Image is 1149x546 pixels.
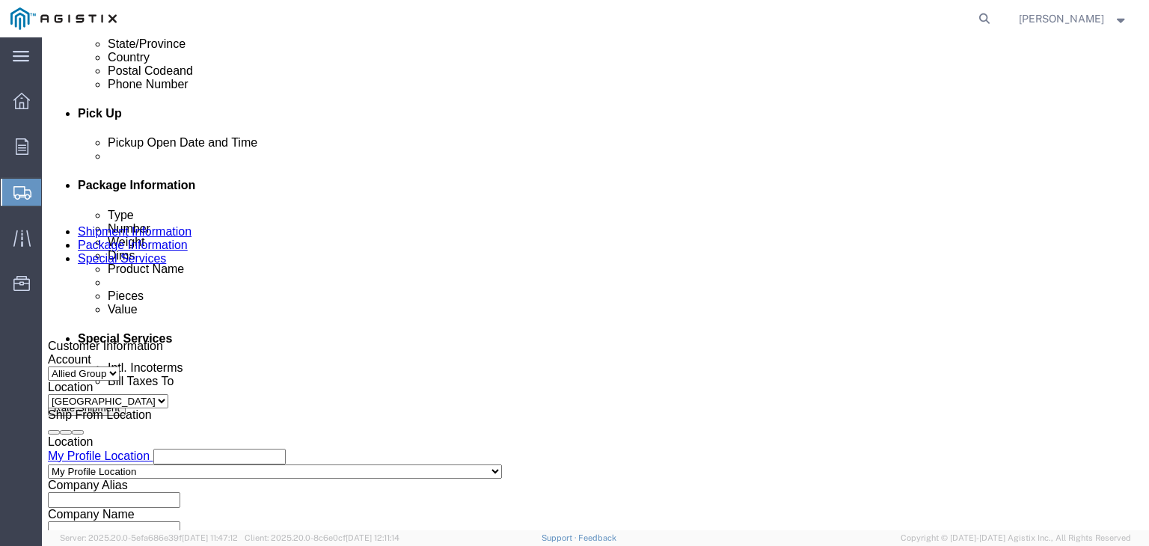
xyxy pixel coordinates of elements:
[542,533,579,542] a: Support
[60,533,238,542] span: Server: 2025.20.0-5efa686e39f
[346,533,399,542] span: [DATE] 12:11:14
[10,7,117,30] img: logo
[1018,10,1129,28] button: [PERSON_NAME]
[1019,10,1104,27] span: Steven Berendsen
[245,533,399,542] span: Client: 2025.20.0-8c6e0cf
[578,533,616,542] a: Feedback
[901,532,1131,545] span: Copyright © [DATE]-[DATE] Agistix Inc., All Rights Reserved
[42,37,1149,530] iframe: FS Legacy Container
[182,533,238,542] span: [DATE] 11:47:12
